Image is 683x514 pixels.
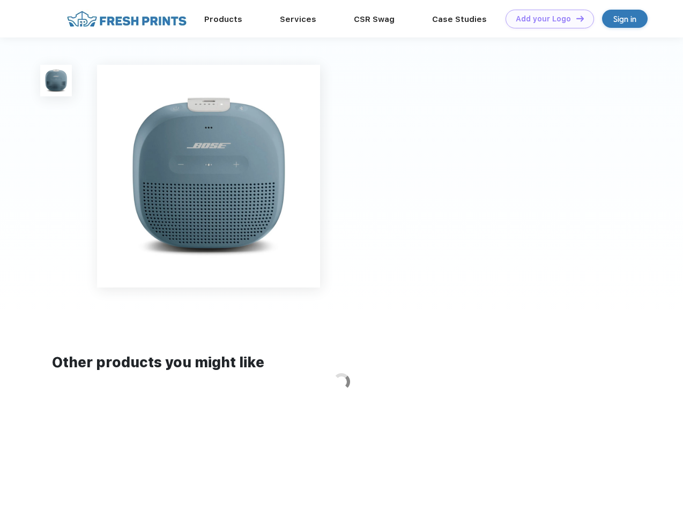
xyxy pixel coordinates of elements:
img: DT [576,16,584,21]
img: func=resize&h=100 [40,65,72,96]
div: Sign in [613,13,636,25]
img: func=resize&h=640 [97,65,320,288]
div: Other products you might like [52,352,630,373]
div: Add your Logo [516,14,571,24]
a: Sign in [602,10,648,28]
a: Services [280,14,316,24]
a: CSR Swag [354,14,395,24]
img: fo%20logo%202.webp [64,10,190,28]
a: Products [204,14,242,24]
